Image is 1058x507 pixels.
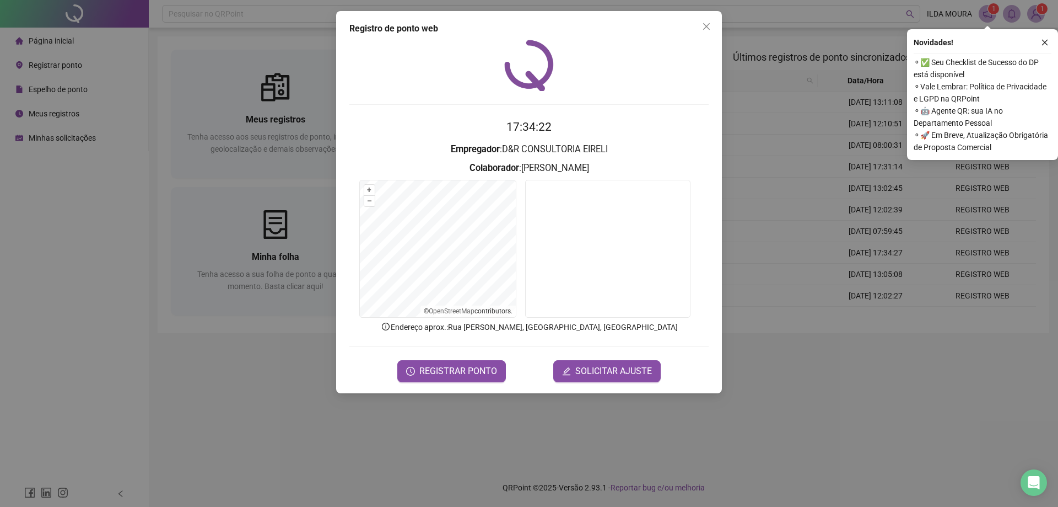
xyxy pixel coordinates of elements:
a: OpenStreetMap [429,307,474,315]
button: + [364,185,375,195]
span: Novidades ! [914,36,953,49]
span: close [702,22,711,31]
span: close [1041,39,1049,46]
button: – [364,196,375,206]
strong: Colaborador [469,163,519,173]
span: REGISTRAR PONTO [419,365,497,378]
button: editSOLICITAR AJUSTE [553,360,661,382]
span: ⚬ 🚀 Em Breve, Atualização Obrigatória de Proposta Comercial [914,129,1051,153]
h3: : D&R CONSULTORIA EIRELI [349,142,709,157]
p: Endereço aprox. : Rua [PERSON_NAME], [GEOGRAPHIC_DATA], [GEOGRAPHIC_DATA] [349,321,709,333]
span: ⚬ Vale Lembrar: Política de Privacidade e LGPD na QRPoint [914,81,1051,105]
span: ⚬ ✅ Seu Checklist de Sucesso do DP está disponível [914,56,1051,81]
img: QRPoint [504,40,554,91]
span: edit [562,367,571,376]
span: info-circle [381,322,391,332]
div: Open Intercom Messenger [1021,469,1047,496]
button: REGISTRAR PONTO [397,360,506,382]
span: SOLICITAR AJUSTE [575,365,652,378]
li: © contributors. [424,307,512,315]
button: Close [698,18,715,35]
h3: : [PERSON_NAME] [349,161,709,175]
span: ⚬ 🤖 Agente QR: sua IA no Departamento Pessoal [914,105,1051,129]
span: clock-circle [406,367,415,376]
strong: Empregador [451,144,500,154]
div: Registro de ponto web [349,22,709,35]
time: 17:34:22 [506,120,552,134]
